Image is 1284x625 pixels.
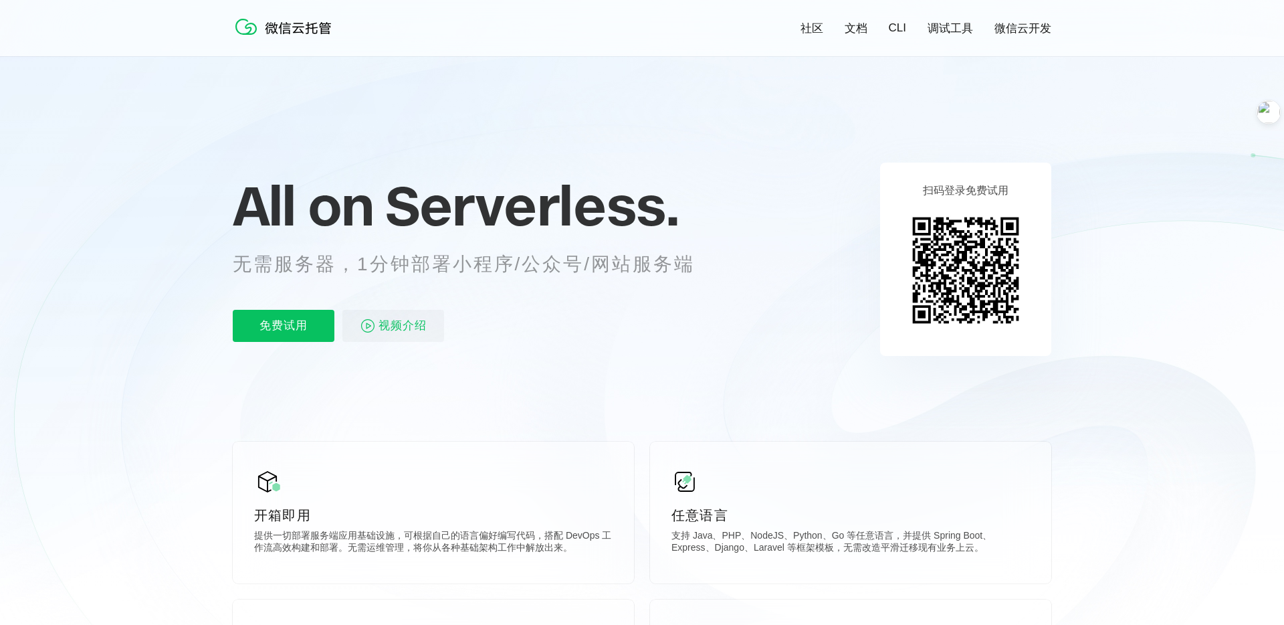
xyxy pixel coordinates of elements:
a: 微信云托管 [233,31,340,42]
img: 微信云托管 [233,13,340,40]
a: 调试工具 [928,21,973,36]
span: 视频介绍 [379,310,427,342]
p: 免费试用 [233,310,334,342]
p: 无需服务器，1分钟部署小程序/公众号/网站服务端 [233,251,720,278]
span: Serverless. [385,172,679,239]
p: 任意语言 [671,506,1030,525]
p: 开箱即用 [254,506,613,525]
a: 文档 [845,21,867,36]
a: 社区 [800,21,823,36]
a: CLI [889,21,906,35]
p: 扫码登录免费试用 [923,184,1008,198]
p: 支持 Java、PHP、NodeJS、Python、Go 等任意语言，并提供 Spring Boot、Express、Django、Laravel 等框架模板，无需改造平滑迁移现有业务上云。 [671,530,1030,557]
img: video_play.svg [360,318,376,334]
span: All on [233,172,372,239]
p: 提供一切部署服务端应用基础设施，可根据自己的语言偏好编写代码，搭配 DevOps 工作流高效构建和部署。无需运维管理，将你从各种基础架构工作中解放出来。 [254,530,613,557]
a: 微信云开发 [994,21,1051,36]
